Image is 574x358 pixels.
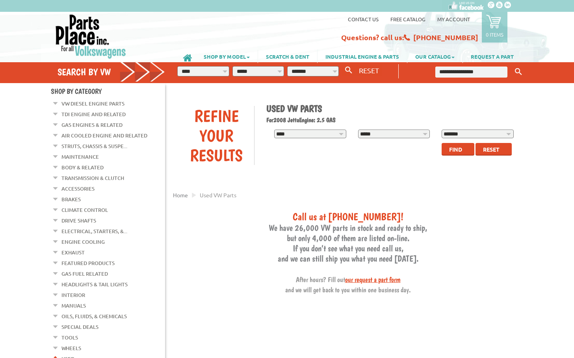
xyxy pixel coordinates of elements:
span: After hours? Fill out and we will get back to you within one business day. [285,275,411,294]
button: Keyword Search [513,65,524,78]
div: Refine Your Results [179,106,254,165]
span: used VW parts [200,191,236,198]
a: Exhaust [61,247,85,258]
a: Electrical, Starters, &... [61,226,127,236]
a: VW Diesel Engine Parts [61,98,124,109]
a: Body & Related [61,162,104,173]
a: OUR CATALOG [407,50,463,63]
a: Maintenance [61,152,99,162]
button: Reset [476,143,512,156]
a: Air Cooled Engine and Related [61,130,147,141]
a: Climate Control [61,205,108,215]
span: For [266,116,273,124]
button: Find [442,143,474,156]
a: INDUSTRIAL ENGINE & PARTS [318,50,407,63]
a: Brakes [61,194,81,204]
a: Tools [61,332,78,343]
a: 0 items [482,12,507,43]
a: Interior [61,290,85,300]
span: Find [449,146,462,153]
a: our request a part form [345,275,401,284]
a: Free Catalog [390,16,425,22]
a: Headlights & Tail Lights [61,279,128,289]
button: Search By VW... [342,65,355,76]
a: Transmission & Clutch [61,173,124,183]
a: Home [173,191,188,198]
a: Drive Shafts [61,215,96,226]
a: Accessories [61,184,95,194]
a: REQUEST A PART [463,50,522,63]
h4: Search by VW [58,66,165,78]
a: Wheels [61,343,81,353]
a: Engine Cooling [61,237,105,247]
p: 0 items [486,31,503,38]
h1: Used VW Parts [266,103,518,114]
h3: We have 26,000 VW parts in stock and ready to ship, but only 4,000 of them are listed on-line. If... [173,210,524,294]
a: Struts, Chassis & Suspe... [61,141,127,151]
a: SCRATCH & DENT [258,50,317,63]
h2: 2008 Jetta [266,116,518,124]
a: TDI Engine and Related [61,109,126,119]
a: Gas Fuel Related [61,269,108,279]
span: Call us at [PHONE_NUMBER]! [293,210,403,223]
a: Featured Products [61,258,115,268]
a: Manuals [61,300,86,311]
a: SHOP BY MODEL [196,50,258,63]
button: RESET [356,65,382,76]
a: Contact us [348,16,379,22]
a: Gas Engines & Related [61,120,123,130]
span: RESET [359,66,379,74]
h4: Shop By Category [51,87,165,95]
span: Reset [483,146,500,153]
img: Parts Place Inc! [55,14,127,59]
a: Oils, Fluids, & Chemicals [61,311,127,321]
span: Engine: 2.5 GAS [299,116,336,124]
a: Special Deals [61,322,98,332]
a: My Account [437,16,470,22]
